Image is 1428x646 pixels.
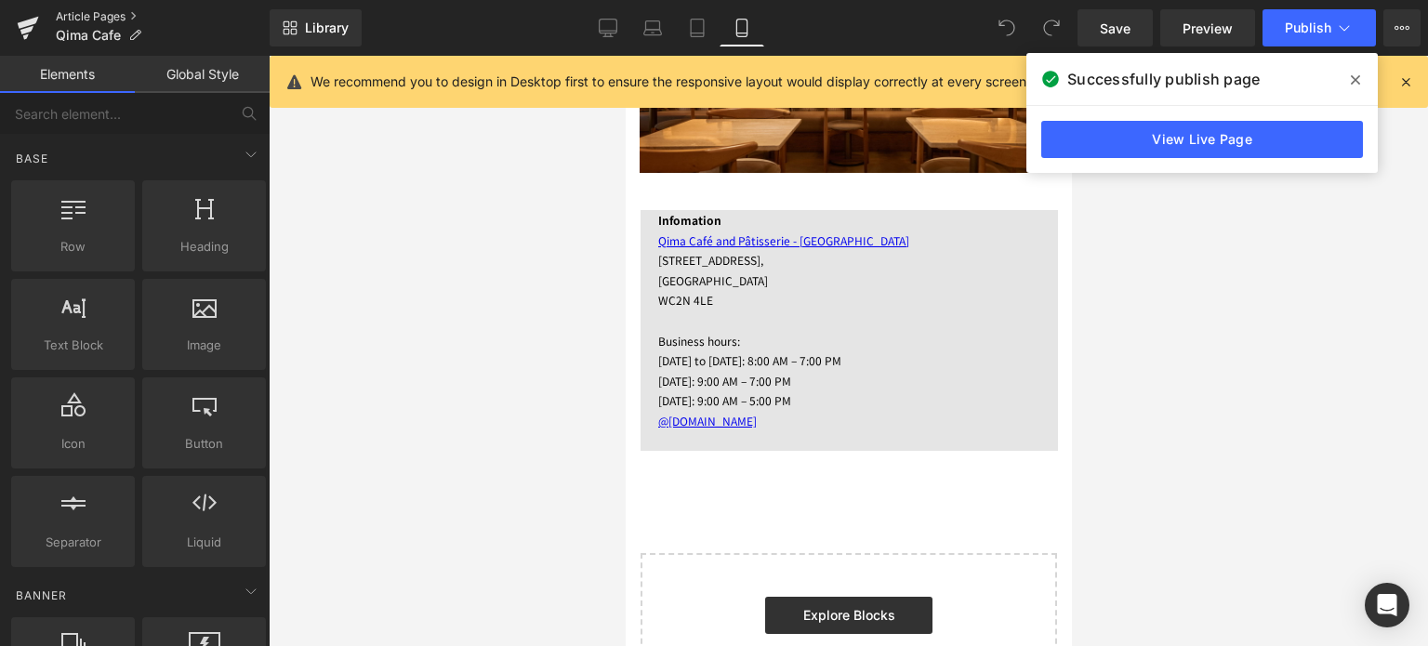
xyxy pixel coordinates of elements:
[14,587,69,604] span: Banner
[33,215,432,235] p: [GEOGRAPHIC_DATA]
[17,336,129,355] span: Text Block
[148,533,260,552] span: Liquid
[148,434,260,454] span: Button
[1041,121,1363,158] a: View Live Page
[1365,583,1409,627] div: Open Intercom Messenger
[1285,20,1331,35] span: Publish
[1033,9,1070,46] button: Redo
[139,541,307,578] a: Explore Blocks
[33,335,432,355] p: [DATE]: 9:00 AM – 5:00 PM
[1160,9,1255,46] a: Preview
[135,56,270,93] a: Global Style
[33,275,432,296] p: Business hours:
[17,434,129,454] span: Icon
[586,9,630,46] a: Desktop
[56,28,121,43] span: Qima Cafe
[148,237,260,257] span: Heading
[630,9,675,46] a: Laptop
[33,177,284,192] a: Qima Café and Pâtisserie - [GEOGRAPHIC_DATA]
[988,9,1025,46] button: Undo
[33,295,432,315] p: [DATE] to [DATE]: 8:00 AM – 7:00 PM
[33,315,432,336] p: [DATE]: 9:00 AM – 7:00 PM
[720,9,764,46] a: Mobile
[17,237,129,257] span: Row
[33,357,131,373] a: @[DOMAIN_NAME]
[1183,19,1233,38] span: Preview
[14,150,50,167] span: Base
[148,336,260,355] span: Image
[1067,68,1260,90] span: Successfully publish page
[33,156,96,172] strong: Infomation
[270,9,362,46] a: New Library
[305,20,349,36] span: Library
[1383,9,1421,46] button: More
[17,533,129,552] span: Separator
[1263,9,1376,46] button: Publish
[1100,19,1130,38] span: Save
[311,72,1161,92] p: We recommend you to design in Desktop first to ensure the responsive layout would display correct...
[675,9,720,46] a: Tablet
[33,234,432,255] p: WC2N 4LE
[56,9,270,24] a: Article Pages
[33,194,432,215] p: [STREET_ADDRESS],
